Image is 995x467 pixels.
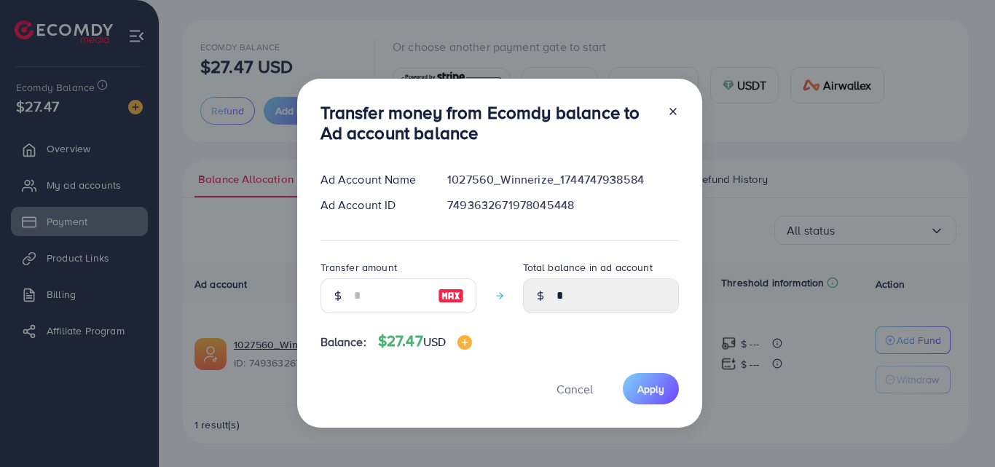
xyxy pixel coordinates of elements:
[557,381,593,397] span: Cancel
[309,197,436,213] div: Ad Account ID
[623,373,679,404] button: Apply
[436,171,690,188] div: 1027560_Winnerize_1744747938584
[436,197,690,213] div: 7493632671978045448
[637,382,664,396] span: Apply
[320,334,366,350] span: Balance:
[309,171,436,188] div: Ad Account Name
[457,335,472,350] img: image
[523,260,653,275] label: Total balance in ad account
[423,334,446,350] span: USD
[378,332,472,350] h4: $27.47
[320,102,656,144] h3: Transfer money from Ecomdy balance to Ad account balance
[933,401,984,456] iframe: Chat
[438,287,464,305] img: image
[320,260,397,275] label: Transfer amount
[538,373,611,404] button: Cancel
